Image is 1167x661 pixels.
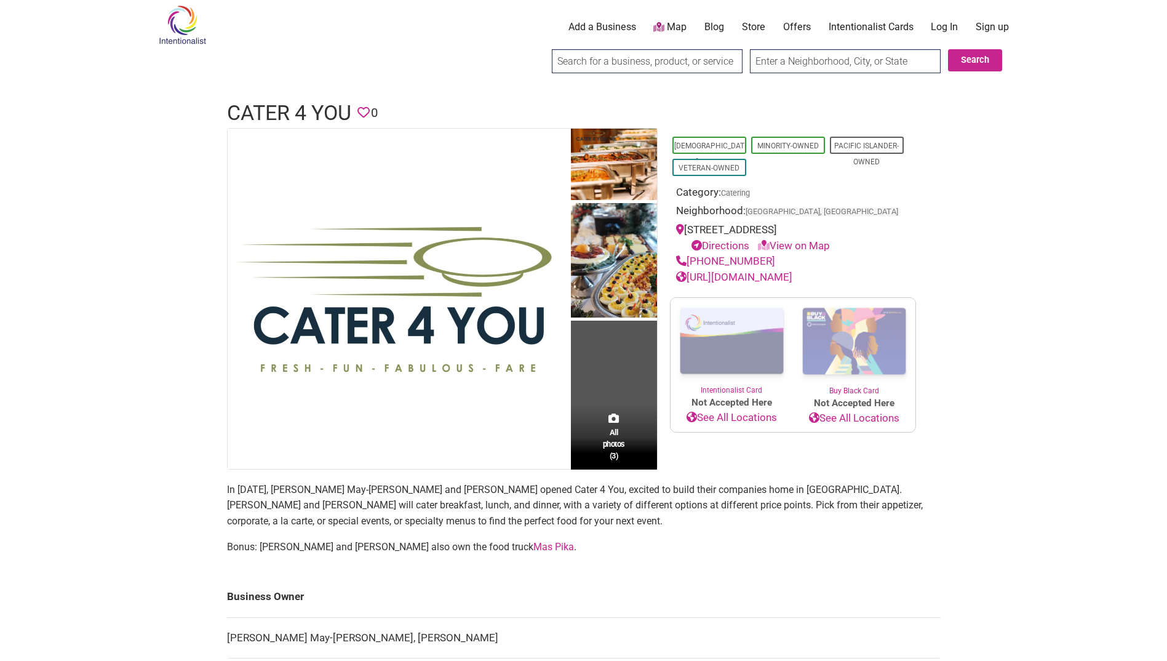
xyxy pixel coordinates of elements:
[552,49,743,73] input: Search for a business, product, or service
[568,20,636,34] a: Add a Business
[758,239,830,252] a: View on Map
[793,298,915,396] a: Buy Black Card
[357,103,370,122] span: You must be logged in to save favorites.
[742,20,765,34] a: Store
[931,20,958,34] a: Log In
[227,539,941,555] p: Bonus: [PERSON_NAME] and [PERSON_NAME] also own the food truck .
[533,541,574,553] a: Mas Pika
[783,20,811,34] a: Offers
[371,103,378,122] span: 0
[676,203,910,222] div: Neighborhood:
[227,617,941,659] td: [PERSON_NAME] May-[PERSON_NAME], [PERSON_NAME]
[793,411,915,427] a: See All Locations
[691,239,749,252] a: Directions
[227,482,941,529] p: In [DATE], [PERSON_NAME] May-[PERSON_NAME] and [PERSON_NAME] opened Cater 4 You, excited to build...
[671,410,793,426] a: See All Locations
[676,222,910,254] div: [STREET_ADDRESS]
[793,298,915,385] img: Buy Black Card
[757,142,819,150] a: Minority-Owned
[976,20,1009,34] a: Sign up
[750,49,941,73] input: Enter a Neighborhood, City, or State
[227,577,941,617] td: Business Owner
[671,298,793,385] img: Intentionalist Card
[793,396,915,411] span: Not Accepted Here
[746,208,898,216] span: [GEOGRAPHIC_DATA], [GEOGRAPHIC_DATA]
[671,396,793,410] span: Not Accepted Here
[948,49,1002,71] button: Search
[676,255,775,267] a: [PHONE_NUMBER]
[676,271,792,283] a: [URL][DOMAIN_NAME]
[603,427,625,462] span: All photos (3)
[671,298,793,396] a: Intentionalist Card
[834,142,899,166] a: Pacific Islander-Owned
[676,185,910,204] div: Category:
[679,164,739,172] a: Veteran-Owned
[829,20,914,34] a: Intentionalist Cards
[653,20,687,34] a: Map
[704,20,724,34] a: Blog
[721,188,750,198] a: Catering
[227,98,351,128] h1: Cater 4 You
[674,142,744,166] a: [DEMOGRAPHIC_DATA]-Owned
[153,5,212,45] img: Intentionalist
